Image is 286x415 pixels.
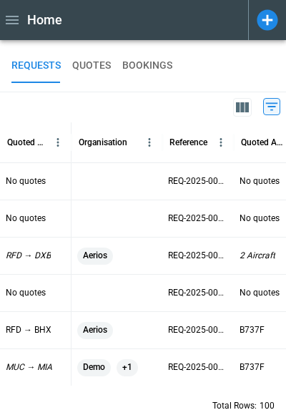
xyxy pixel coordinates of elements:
button: Reference column menu [212,133,230,152]
p: REQ-2025-000127 [168,324,228,336]
p: No quotes [6,175,46,187]
button: Organisation column menu [140,133,159,152]
div: Quoted Route [7,137,49,147]
p: B737F [240,324,265,336]
p: REQ-2025-000131 [168,175,228,187]
button: Quoted Route column menu [49,133,67,152]
p: REQ-2025-000130 [168,213,228,225]
p: REQ-2025-000126 [168,361,228,373]
p: B737F [240,361,265,373]
p: 100 [260,400,275,412]
p: No quotes [240,213,280,225]
p: No quotes [6,287,46,299]
p: No quotes [6,213,46,225]
button: BOOKINGS [122,49,172,83]
p: Total Rows: [212,400,257,412]
p: No quotes [240,175,280,187]
span: Aerios [77,312,113,348]
p: RFD → DXB [6,250,51,262]
p: REQ-2025-000128 [168,287,228,299]
span: Aerios [77,238,113,274]
div: Quoted Aircraft [241,137,283,147]
h1: Home [27,11,62,29]
p: 2 Aircraft [240,250,275,262]
p: MUC → MIA [6,361,52,373]
p: RFD → BHX [6,324,51,336]
span: Demo [77,349,111,386]
button: REQUESTS [11,49,61,83]
p: REQ-2025-000129 [168,250,228,262]
button: QUOTES [72,49,111,83]
span: +1 [117,349,138,386]
div: Organisation [79,137,127,147]
div: Reference [169,137,207,147]
p: No quotes [240,287,280,299]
